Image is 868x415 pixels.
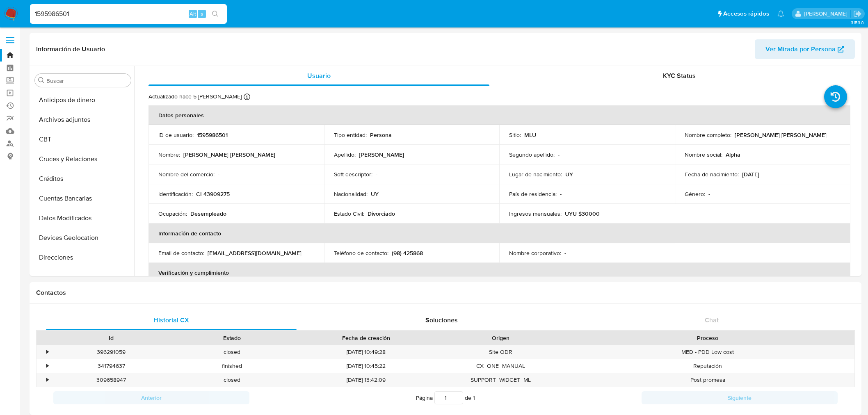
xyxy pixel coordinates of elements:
[196,190,230,198] p: CI 43909275
[446,334,555,342] div: Origen
[558,151,560,158] p: -
[685,190,705,198] p: Género :
[371,190,379,198] p: UY
[201,10,203,18] span: s
[376,171,377,178] p: -
[561,373,854,387] div: Post promesa
[32,169,134,189] button: Créditos
[298,334,434,342] div: Fecha de creación
[148,263,850,283] th: Verificación y cumplimiento
[183,151,275,158] p: [PERSON_NAME] [PERSON_NAME]
[171,345,292,359] div: closed
[46,77,128,84] input: Buscar
[32,149,134,169] button: Cruces y Relaciones
[32,248,134,267] button: Direcciones
[723,9,769,18] span: Accesos rápidos
[51,373,171,387] div: 309658947
[38,77,45,84] button: Buscar
[36,289,855,297] h1: Contactos
[742,171,759,178] p: [DATE]
[171,373,292,387] div: closed
[190,10,196,18] span: Alt
[158,249,204,257] p: Email de contacto :
[509,131,521,139] p: Sitio :
[804,10,850,18] p: giorgio.franco@mercadolibre.com
[708,190,710,198] p: -
[416,391,475,404] span: Página de
[685,151,722,158] p: Nombre social :
[663,71,696,80] span: KYC Status
[32,110,134,130] button: Archivos adjuntos
[32,90,134,110] button: Anticipos de dinero
[53,391,249,404] button: Anterior
[32,267,134,287] button: Dispositivos Point
[509,190,557,198] p: País de residencia :
[334,171,372,178] p: Soft descriptor :
[565,210,600,217] p: UYU $30000
[177,334,286,342] div: Estado
[148,223,850,243] th: Información de contacto
[473,394,475,402] span: 1
[32,189,134,208] button: Cuentas Bancarias
[36,45,105,53] h1: Información de Usuario
[32,130,134,149] button: CBT
[524,131,536,139] p: MLU
[561,359,854,373] div: Reputación
[158,131,194,139] p: ID de usuario :
[440,373,561,387] div: SUPPORT_WIDGET_ML
[359,151,404,158] p: [PERSON_NAME]
[334,190,368,198] p: Nacionalidad :
[735,131,827,139] p: [PERSON_NAME] [PERSON_NAME]
[197,131,228,139] p: 1595986501
[560,190,562,198] p: -
[765,39,836,59] span: Ver Mirada por Persona
[368,210,395,217] p: Divorciado
[292,345,440,359] div: [DATE] 10:49:28
[158,151,180,158] p: Nombre :
[509,210,562,217] p: Ingresos mensuales :
[32,208,134,228] button: Datos Modificados
[425,315,458,325] span: Soluciones
[392,249,423,257] p: (98) 425868
[642,391,838,404] button: Siguiente
[218,171,219,178] p: -
[46,362,48,370] div: •
[190,210,226,217] p: Desempleado
[208,249,302,257] p: [EMAIL_ADDRESS][DOMAIN_NAME]
[440,345,561,359] div: Site ODR
[334,210,364,217] p: Estado Civil :
[57,334,166,342] div: Id
[148,105,850,125] th: Datos personales
[566,334,849,342] div: Proceso
[207,8,224,20] button: search-icon
[148,93,242,100] p: Actualizado hace 5 [PERSON_NAME]
[46,348,48,356] div: •
[705,315,719,325] span: Chat
[171,359,292,373] div: finished
[561,345,854,359] div: MED - PDD Low cost
[153,315,189,325] span: Historial CX
[158,171,215,178] p: Nombre del comercio :
[51,359,171,373] div: 341794637
[440,359,561,373] div: CX_ONE_MANUAL
[334,131,367,139] p: Tipo entidad :
[755,39,855,59] button: Ver Mirada por Persona
[370,131,392,139] p: Persona
[158,190,193,198] p: Identificación :
[565,171,573,178] p: UY
[509,249,561,257] p: Nombre corporativo :
[32,228,134,248] button: Devices Geolocation
[726,151,740,158] p: Alpha
[509,171,562,178] p: Lugar de nacimiento :
[292,359,440,373] div: [DATE] 10:45:22
[158,210,187,217] p: Ocupación :
[30,9,227,19] input: Buscar usuario o caso...
[685,171,739,178] p: Fecha de nacimiento :
[334,249,388,257] p: Teléfono de contacto :
[46,376,48,384] div: •
[292,373,440,387] div: [DATE] 13:42:09
[564,249,566,257] p: -
[853,9,862,18] a: Salir
[334,151,356,158] p: Apellido :
[685,131,731,139] p: Nombre completo :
